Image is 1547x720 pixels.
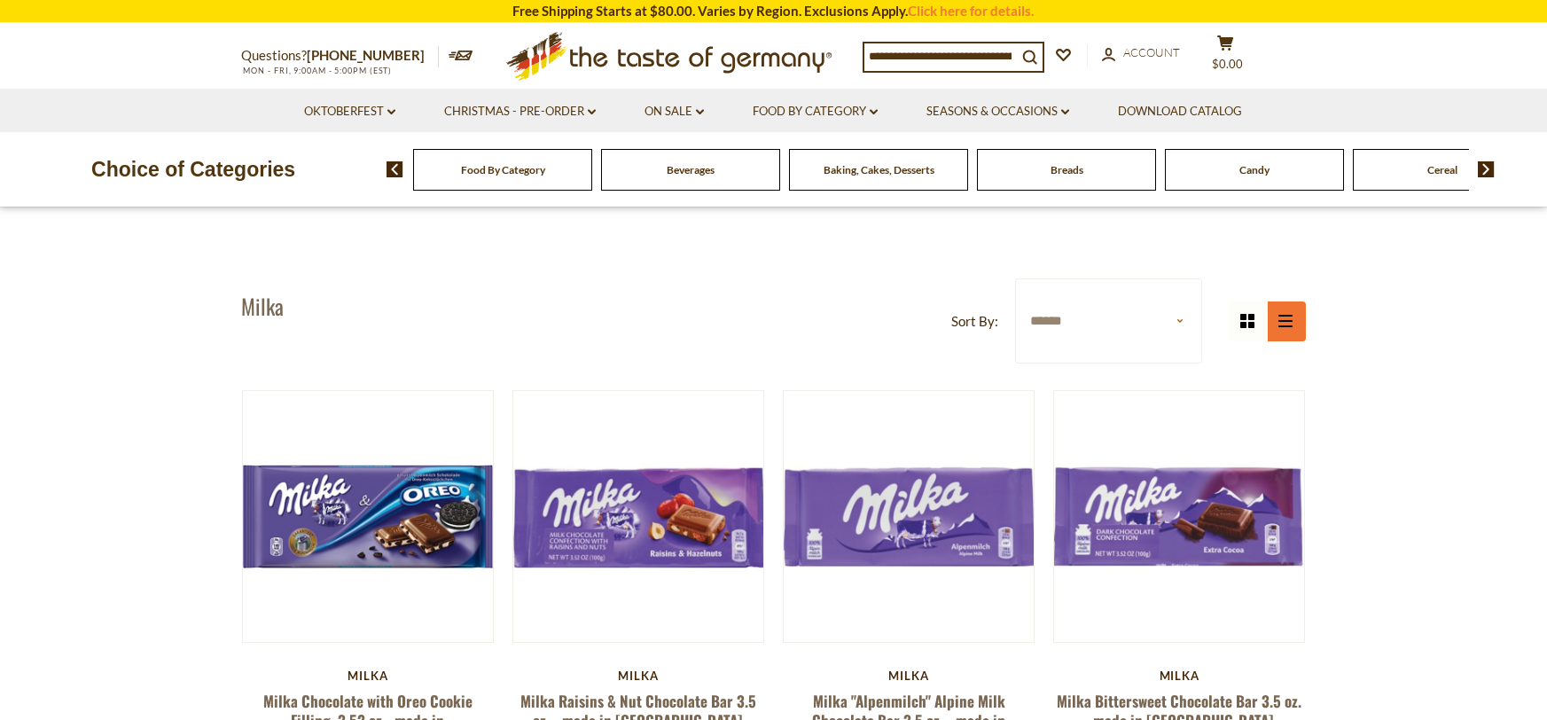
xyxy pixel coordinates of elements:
div: Milka [1053,669,1306,683]
a: Click here for details. [909,3,1035,19]
span: Account [1124,45,1181,59]
button: $0.00 [1199,35,1253,79]
a: Baking, Cakes, Desserts [824,163,934,176]
div: Milka [242,669,495,683]
div: Milka [783,669,1035,683]
a: [PHONE_NUMBER] [308,47,426,63]
a: Beverages [667,163,715,176]
a: Seasons & Occasions [926,102,1069,121]
a: Account [1102,43,1181,63]
div: Milka [512,669,765,683]
img: Milka [1054,391,1305,642]
img: previous arrow [387,161,403,177]
a: Oktoberfest [304,102,395,121]
a: Christmas - PRE-ORDER [444,102,596,121]
a: Food By Category [461,163,545,176]
a: Download Catalog [1118,102,1242,121]
a: Candy [1239,163,1270,176]
span: $0.00 [1212,57,1243,71]
img: Milka [243,391,494,642]
h1: Milka [242,293,285,319]
span: MON - FRI, 9:00AM - 5:00PM (EST) [242,66,393,75]
img: next arrow [1478,161,1495,177]
label: Sort By: [951,310,998,333]
img: Milka [784,391,1035,642]
a: Food By Category [753,102,878,121]
img: Milka [513,391,764,642]
p: Questions? [242,44,439,67]
a: On Sale [645,102,704,121]
a: Breads [1051,163,1083,176]
a: Cereal [1427,163,1457,176]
